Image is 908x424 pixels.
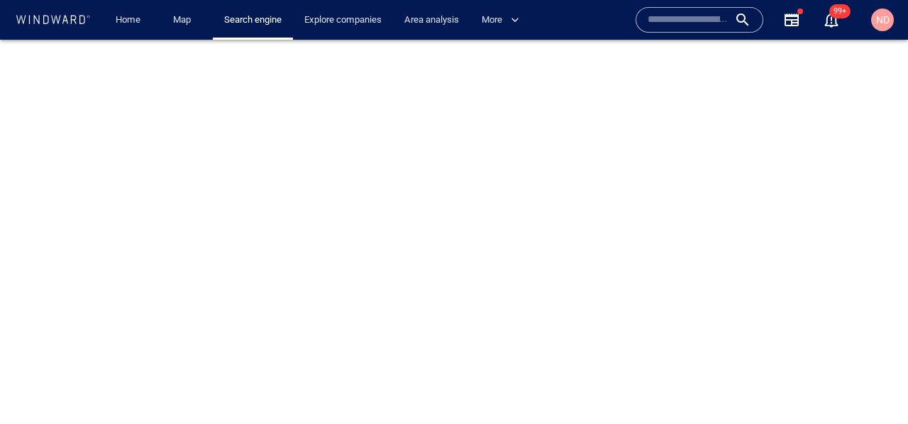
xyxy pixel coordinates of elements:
[829,4,851,18] span: 99+
[105,8,150,33] button: Home
[399,8,465,33] a: Area analysis
[299,8,387,33] a: Explore companies
[823,11,840,28] button: 99+
[820,9,843,31] a: 99+
[823,11,840,28] div: Notification center
[868,6,897,34] button: ND
[110,8,146,33] a: Home
[162,8,207,33] button: Map
[848,360,897,413] iframe: Chat
[482,12,519,28] span: More
[167,8,201,33] a: Map
[476,8,531,33] button: More
[218,8,287,33] a: Search engine
[876,14,890,26] span: ND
